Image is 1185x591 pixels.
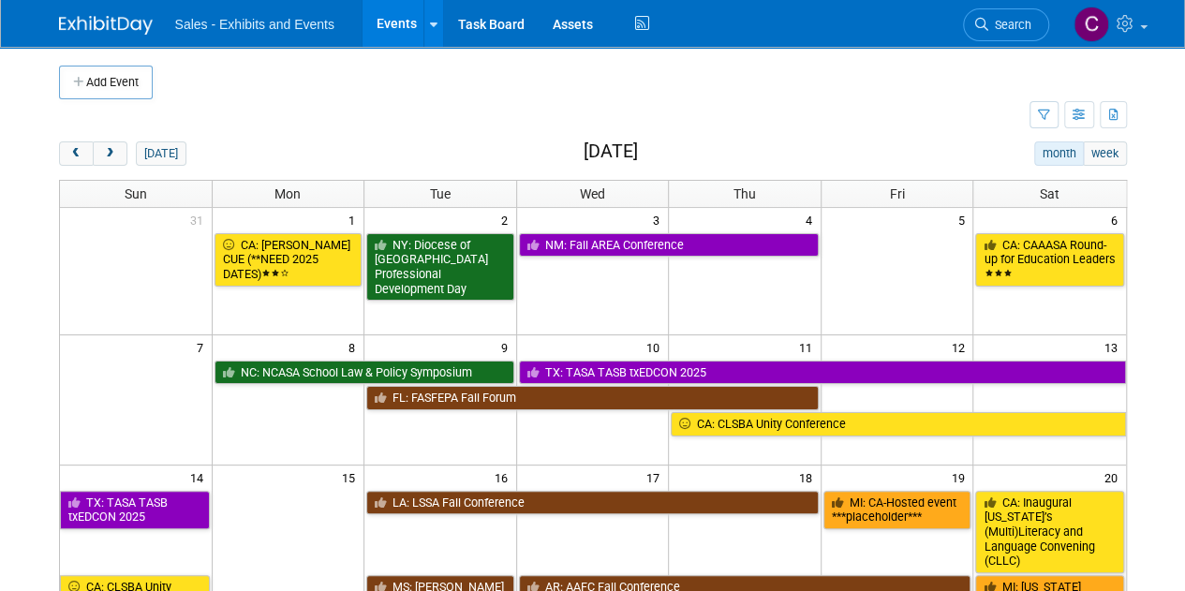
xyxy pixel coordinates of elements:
a: LA: LSSA Fall Conference [366,491,819,515]
button: prev [59,141,94,166]
a: Search [963,8,1049,41]
span: 1 [347,208,363,231]
span: Search [988,18,1031,32]
span: 10 [644,335,668,359]
a: MI: CA-Hosted event ***placeholder*** [823,491,971,529]
a: NM: Fall AREA Conference [519,233,819,258]
a: CA: Inaugural [US_STATE]’s (Multi)Literacy and Language Convening (CLLC) [975,491,1123,574]
button: week [1083,141,1126,166]
button: month [1034,141,1084,166]
span: 20 [1103,465,1126,489]
button: next [93,141,127,166]
a: NY: Diocese of [GEOGRAPHIC_DATA] Professional Development Day [366,233,514,302]
a: NC: NCASA School Law & Policy Symposium [215,361,514,385]
span: Tue [430,186,451,201]
span: Mon [274,186,301,201]
span: Wed [580,186,605,201]
span: 16 [493,465,516,489]
a: TX: TASA TASB txEDCON 2025 [519,361,1126,385]
span: 8 [347,335,363,359]
span: 5 [955,208,972,231]
img: ExhibitDay [59,16,153,35]
span: 13 [1103,335,1126,359]
span: 17 [644,465,668,489]
span: Sat [1040,186,1059,201]
h2: [DATE] [583,141,637,162]
span: 19 [949,465,972,489]
a: CA: CLSBA Unity Conference [671,412,1125,436]
span: 11 [797,335,821,359]
span: 7 [195,335,212,359]
span: 15 [340,465,363,489]
span: Sales - Exhibits and Events [175,17,334,32]
span: Fri [890,186,905,201]
span: 4 [804,208,821,231]
button: [DATE] [136,141,185,166]
span: Sun [125,186,147,201]
button: Add Event [59,66,153,99]
a: CA: CAAASA Round-up for Education Leaders [975,233,1123,287]
span: 6 [1109,208,1126,231]
span: 2 [499,208,516,231]
span: 14 [188,465,212,489]
a: CA: [PERSON_NAME] CUE (**NEED 2025 DATES) [215,233,363,287]
span: 31 [188,208,212,231]
a: TX: TASA TASB txEDCON 2025 [60,491,210,529]
span: 12 [949,335,972,359]
a: FL: FASFEPA Fall Forum [366,386,819,410]
span: 9 [499,335,516,359]
span: 18 [797,465,821,489]
span: Thu [733,186,756,201]
span: 3 [651,208,668,231]
img: Christine Lurz [1074,7,1109,42]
